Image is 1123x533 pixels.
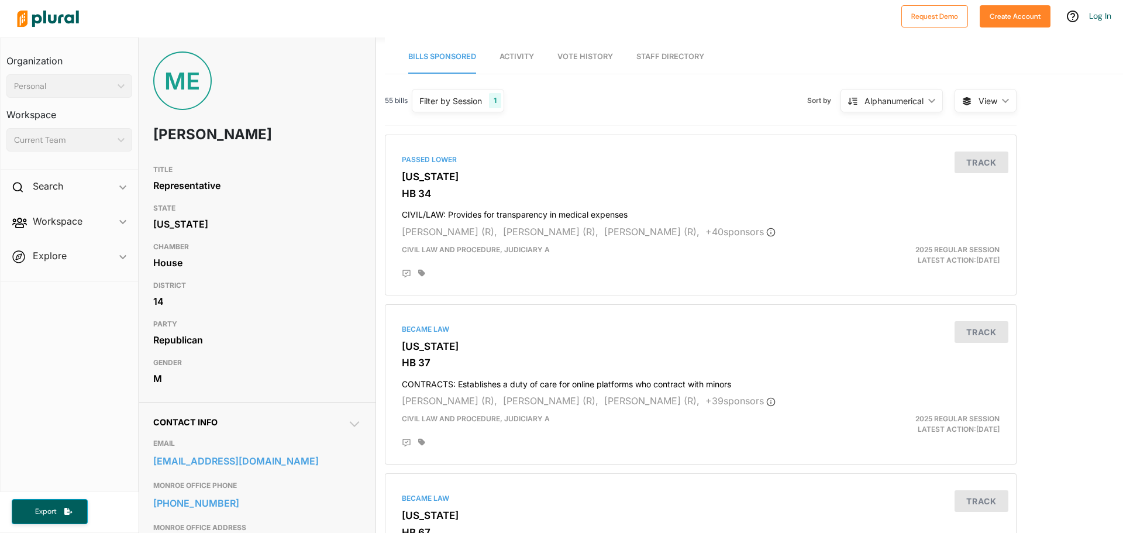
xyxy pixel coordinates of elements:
[636,40,704,74] a: Staff Directory
[12,499,88,524] button: Export
[27,507,64,517] span: Export
[1089,11,1111,21] a: Log In
[153,317,361,331] h3: PARTY
[402,414,550,423] span: Civil Law and Procedure, Judiciary A
[153,356,361,370] h3: GENDER
[402,357,1000,369] h3: HB 37
[864,95,924,107] div: Alphanumerical
[980,5,1050,27] button: Create Account
[500,52,534,61] span: Activity
[153,254,361,271] div: House
[955,152,1008,173] button: Track
[402,341,1000,352] h3: [US_STATE]
[503,226,598,238] span: [PERSON_NAME] (R),
[557,52,613,61] span: Vote History
[402,226,497,238] span: [PERSON_NAME] (R),
[503,395,598,407] span: [PERSON_NAME] (R),
[955,490,1008,512] button: Track
[153,240,361,254] h3: CHAMBER
[402,154,1000,165] div: Passed Lower
[153,278,361,293] h3: DISTRICT
[402,269,411,278] div: Add Position Statement
[153,51,212,110] div: ME
[803,245,1008,266] div: Latest Action: [DATE]
[153,417,218,427] span: Contact Info
[6,98,132,123] h3: Workspace
[153,163,361,177] h3: TITLE
[402,245,550,254] span: Civil Law and Procedure, Judiciary A
[402,171,1000,183] h3: [US_STATE]
[557,40,613,74] a: Vote History
[915,245,1000,254] span: 2025 Regular Session
[408,52,476,61] span: Bills Sponsored
[402,324,1000,335] div: Became Law
[901,9,968,22] a: Request Demo
[500,40,534,74] a: Activity
[402,510,1000,521] h3: [US_STATE]
[385,95,408,106] span: 55 bills
[807,95,840,106] span: Sort by
[153,117,278,152] h1: [PERSON_NAME]
[14,134,113,146] div: Current Team
[14,80,113,92] div: Personal
[153,201,361,215] h3: STATE
[402,438,411,448] div: Add Position Statement
[153,331,361,349] div: Republican
[153,452,361,470] a: [EMAIL_ADDRESS][DOMAIN_NAME]
[955,321,1008,343] button: Track
[419,95,482,107] div: Filter by Session
[604,226,700,238] span: [PERSON_NAME] (R),
[153,177,361,194] div: Representative
[153,370,361,387] div: M
[489,93,501,108] div: 1
[153,479,361,493] h3: MONROE OFFICE PHONE
[402,374,1000,390] h4: CONTRACTS: Establishes a duty of care for online platforms who contract with minors
[153,215,361,233] div: [US_STATE]
[705,226,776,238] span: + 40 sponsor s
[705,395,776,407] span: + 39 sponsor s
[6,44,132,70] h3: Organization
[408,40,476,74] a: Bills Sponsored
[153,293,361,310] div: 14
[915,414,1000,423] span: 2025 Regular Session
[402,395,497,407] span: [PERSON_NAME] (R),
[33,180,63,192] h2: Search
[604,395,700,407] span: [PERSON_NAME] (R),
[153,494,361,512] a: [PHONE_NUMBER]
[418,269,425,277] div: Add tags
[418,438,425,446] div: Add tags
[803,414,1008,435] div: Latest Action: [DATE]
[153,436,361,451] h3: EMAIL
[979,95,997,107] span: View
[402,493,1000,504] div: Became Law
[980,9,1050,22] a: Create Account
[402,188,1000,200] h3: HB 34
[402,204,1000,220] h4: CIVIL/LAW: Provides for transparency in medical expenses
[901,5,968,27] button: Request Demo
